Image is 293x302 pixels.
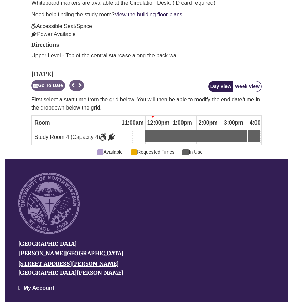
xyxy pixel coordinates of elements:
[208,81,233,92] button: Day View
[24,285,54,291] a: My Account
[97,148,123,156] span: Available
[209,130,222,142] a: 2:30pm Tuesday, September 23, 2025 - Study Room 4 - In Use
[31,52,262,60] p: Upper Level - Top of the central staircase along the back wall.
[131,148,174,156] span: Requested Times
[197,117,219,129] span: 2:00pm
[261,130,273,142] a: 4:30pm Tuesday, September 23, 2025 - Study Room 4 - In Use
[31,22,262,39] p: Accessible Seat/Space Power Available
[69,80,77,91] button: Previous
[182,148,203,156] span: In Use
[158,130,171,142] a: 12:30pm Tuesday, September 23, 2025 - Study Room 4 - In Use
[222,117,245,129] span: 3:00pm
[120,117,145,129] span: 11:00am
[115,12,182,17] a: View the building floor plans
[233,81,262,92] button: Week View
[31,11,262,19] p: Need help finding the study room? .
[196,130,209,142] a: 2:00pm Tuesday, September 23, 2025 - Study Room 4 - In Use
[34,120,50,126] span: Room
[76,80,84,91] button: Next
[248,117,270,129] span: 4:00pm
[31,42,262,60] div: directions
[146,117,171,129] span: 12:00pm
[18,260,123,276] a: [STREET_ADDRESS][PERSON_NAME][GEOGRAPHIC_DATA][PERSON_NAME]
[235,130,247,142] a: 3:30pm Tuesday, September 23, 2025 - Study Room 4 - In Use
[171,117,194,129] span: 1:00pm
[222,130,235,142] a: 3:00pm Tuesday, September 23, 2025 - Study Room 4 - In Use
[248,130,260,142] a: 4:00pm Tuesday, September 23, 2025 - Study Room 4 - In Use
[31,96,262,112] p: First select a start time from the grid below. You will then be able to modify the end date/time ...
[31,71,84,78] h2: [DATE]
[34,134,115,140] span: Study Room 4 (Capacity 4)
[171,130,184,142] a: 1:00pm Tuesday, September 23, 2025 - Study Room 4 - In Use
[18,250,264,257] h4: [PERSON_NAME][GEOGRAPHIC_DATA]
[145,130,158,142] a: 12:00pm Tuesday, September 23, 2025 - Study Room 4 - In Use
[184,130,196,142] a: 1:30pm Tuesday, September 23, 2025 - Study Room 4 - In Use
[18,173,80,234] img: UNW seal
[31,42,262,48] h2: Directions
[18,240,77,247] a: [GEOGRAPHIC_DATA]
[31,80,65,91] button: Go To Date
